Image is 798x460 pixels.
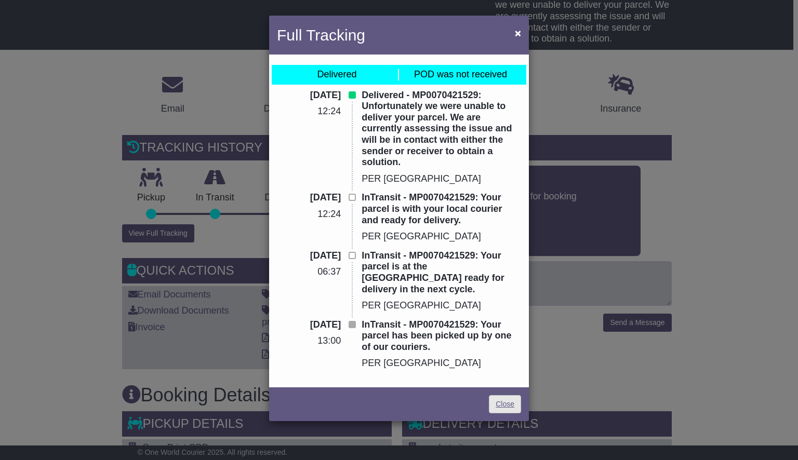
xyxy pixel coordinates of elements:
p: 06:37 [277,266,341,278]
span: × [515,27,521,39]
p: InTransit - MP0070421529: Your parcel is at the [GEOGRAPHIC_DATA] ready for delivery in the next ... [362,250,521,295]
p: PER [GEOGRAPHIC_DATA] [362,300,521,312]
p: 13:00 [277,335,341,347]
p: [DATE] [277,90,341,101]
p: [DATE] [277,192,341,204]
p: 12:24 [277,209,341,220]
p: PER [GEOGRAPHIC_DATA] [362,358,521,369]
span: POD was not received [414,69,507,79]
p: PER [GEOGRAPHIC_DATA] [362,173,521,185]
p: [DATE] [277,319,341,331]
p: Delivered - MP0070421529: Unfortunately we were unable to deliver your parcel. We are currently a... [362,90,521,168]
p: 12:24 [277,106,341,117]
p: PER [GEOGRAPHIC_DATA] [362,231,521,242]
button: Close [510,22,526,44]
p: InTransit - MP0070421529: Your parcel has been picked up by one of our couriers. [362,319,521,353]
h4: Full Tracking [277,23,365,47]
div: Delivered [317,69,356,80]
p: [DATE] [277,250,341,262]
a: Close [489,395,521,413]
p: InTransit - MP0070421529: Your parcel is with your local courier and ready for delivery. [362,192,521,226]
